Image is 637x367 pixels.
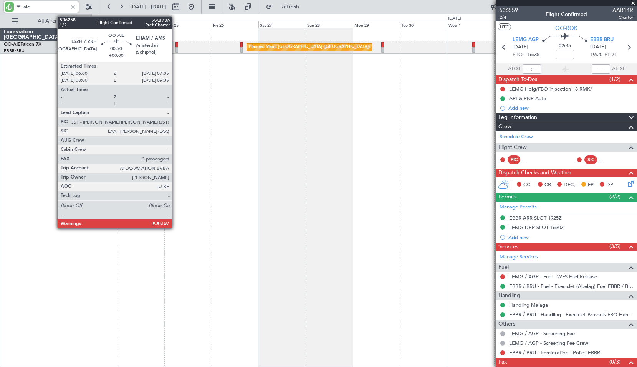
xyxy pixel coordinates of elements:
[609,242,620,250] span: (3/5)
[498,113,537,122] span: Leg Information
[584,155,597,164] div: SIC
[509,273,597,280] a: LEMG / AGP - Fuel - WFS Fuel Release
[527,51,539,59] span: 16:35
[249,41,370,53] div: Planned Maint [GEOGRAPHIC_DATA] ([GEOGRAPHIC_DATA])
[612,14,633,21] span: Charter
[498,143,527,152] span: Flight Crew
[8,15,83,27] button: All Aircraft
[555,24,577,32] span: OO-ROK
[498,23,511,30] button: UTC
[508,65,521,73] span: ATOT
[509,340,588,346] a: LEMG / AGP - Screening Fee Crew
[23,1,68,13] input: A/C (Reg. or Type)
[498,358,507,367] span: Pax
[498,320,515,329] span: Others
[509,330,575,337] a: LEMG / AGP - Screening Fee
[609,75,620,83] span: (1/2)
[447,21,494,28] div: Wed 1
[508,105,633,111] div: Add new
[509,215,562,221] div: EBBR ARR SLOT 1925Z
[498,291,520,300] span: Handling
[4,48,25,54] a: EBBR/BRU
[523,181,532,189] span: CC,
[306,21,353,28] div: Sun 28
[599,156,616,163] div: - -
[508,155,520,164] div: PIC
[509,349,600,356] a: EBBR / BRU - Immigration - Police EBBR
[70,21,117,28] div: Tue 23
[500,133,533,141] a: Schedule Crew
[500,6,518,14] span: 536559
[20,18,81,24] span: All Aircraft
[509,283,633,289] a: EBBR / BRU - Fuel - ExecuJet (Abelag) Fuel EBBR / BRU
[498,169,571,177] span: Dispatch Checks and Weather
[494,21,541,28] div: Thu 2
[164,21,212,28] div: Thu 25
[500,14,518,21] span: 2/4
[509,311,633,318] a: EBBR / BRU - Handling - ExecuJet Brussels FBO Handling Abelag
[258,21,306,28] div: Sat 27
[498,193,516,202] span: Permits
[508,234,633,241] div: Add new
[609,193,620,201] span: (2/2)
[606,181,613,189] span: DP
[509,95,546,102] div: API & PNR Auto
[604,51,617,59] span: ELDT
[523,64,541,74] input: --:--
[274,4,306,10] span: Refresh
[212,21,259,28] div: Fri 26
[590,43,606,51] span: [DATE]
[609,358,620,366] span: (0/3)
[546,10,587,18] div: Flight Confirmed
[590,51,602,59] span: 19:20
[4,42,20,47] span: OO-AIE
[93,15,106,22] div: [DATE]
[131,3,167,10] span: [DATE] - [DATE]
[590,36,614,44] span: EBBR BRU
[498,75,537,84] span: Dispatch To-Dos
[509,86,592,92] div: LEMG Hdlg/FBO in section 18 RMK/
[513,51,525,59] span: ETOT
[513,43,528,51] span: [DATE]
[4,42,41,47] a: OO-AIEFalcon 7X
[612,6,633,14] span: AAB14R
[544,181,551,189] span: CR
[564,181,575,189] span: DFC,
[513,36,539,44] span: LEMG AGP
[117,21,164,28] div: Wed 24
[400,21,447,28] div: Tue 30
[498,122,511,131] span: Crew
[509,224,564,231] div: LEMG DEP SLOT 1630Z
[262,1,308,13] button: Refresh
[559,42,571,50] span: 02:45
[500,253,538,261] a: Manage Services
[612,65,625,73] span: ALDT
[498,263,509,272] span: Fuel
[500,203,537,211] a: Manage Permits
[509,302,548,308] a: Handling Malaga
[588,181,594,189] span: FP
[522,156,539,163] div: - -
[353,21,400,28] div: Mon 29
[448,15,461,22] div: [DATE]
[498,243,518,251] span: Services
